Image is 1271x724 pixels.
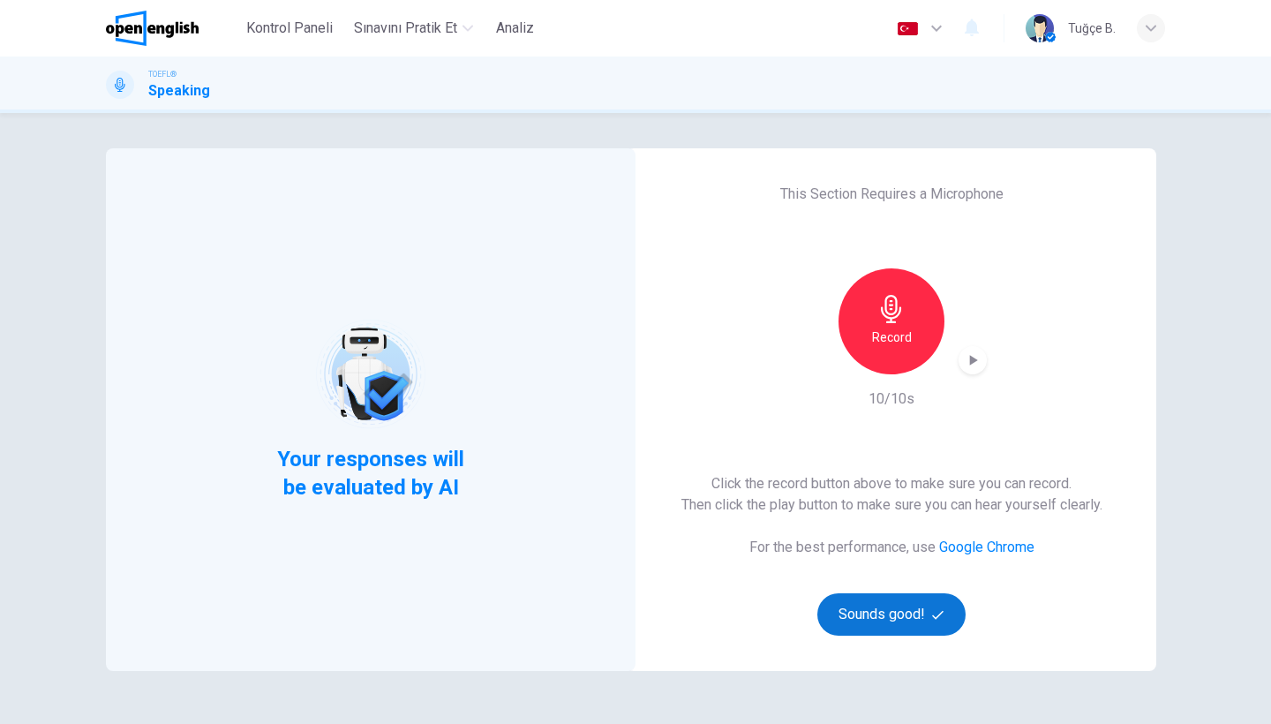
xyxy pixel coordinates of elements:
h6: 10/10s [869,388,914,410]
span: Your responses will be evaluated by AI [264,445,478,502]
h6: Record [872,327,912,348]
h6: This Section Requires a Microphone [780,184,1004,205]
a: Google Chrome [939,539,1034,555]
img: OpenEnglish logo [106,11,199,46]
a: OpenEnglish logo [106,11,239,46]
h6: For the best performance, use [749,537,1034,558]
button: Kontrol Paneli [239,12,340,44]
button: Analiz [487,12,544,44]
h1: Speaking [148,80,210,102]
button: Sınavını Pratik Et [347,12,480,44]
span: Kontrol Paneli [246,18,333,39]
img: tr [897,22,919,35]
button: Record [839,268,944,374]
img: Profile picture [1026,14,1054,42]
h6: Click the record button above to make sure you can record. Then click the play button to make sur... [681,473,1102,516]
span: TOEFL® [148,68,177,80]
span: Analiz [496,18,534,39]
div: Tuğçe B. [1068,18,1116,39]
span: Sınavını Pratik Et [354,18,457,39]
button: Sounds good! [817,593,966,636]
img: robot icon [314,318,426,430]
